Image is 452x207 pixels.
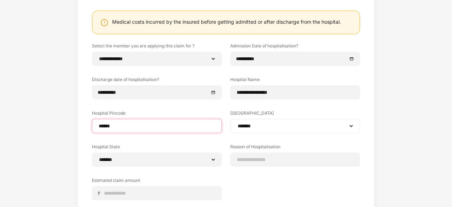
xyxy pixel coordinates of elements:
[92,110,222,119] label: Hospital Pincode
[92,76,222,85] label: Discharge date of hospitalisation?
[230,76,360,85] label: Hospital Name
[92,43,222,52] label: Select the member you are applying this claim for ?
[230,144,360,153] label: Reason of Hospitalisation
[92,144,222,153] label: Hospital State
[230,110,360,119] label: [GEOGRAPHIC_DATA]
[112,18,341,25] div: Medical costs incurred by the insured before getting admitted or after discharge from the hospital.
[230,43,360,52] label: Admission Date of hospitalisation?
[92,177,222,186] label: Estimated claim amount
[98,190,103,197] span: ₹
[100,18,109,27] img: svg+xml;base64,PHN2ZyBpZD0iV2FybmluZ18tXzI0eDI0IiBkYXRhLW5hbWU9Ildhcm5pbmcgLSAyNHgyNCIgeG1sbnM9Im...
